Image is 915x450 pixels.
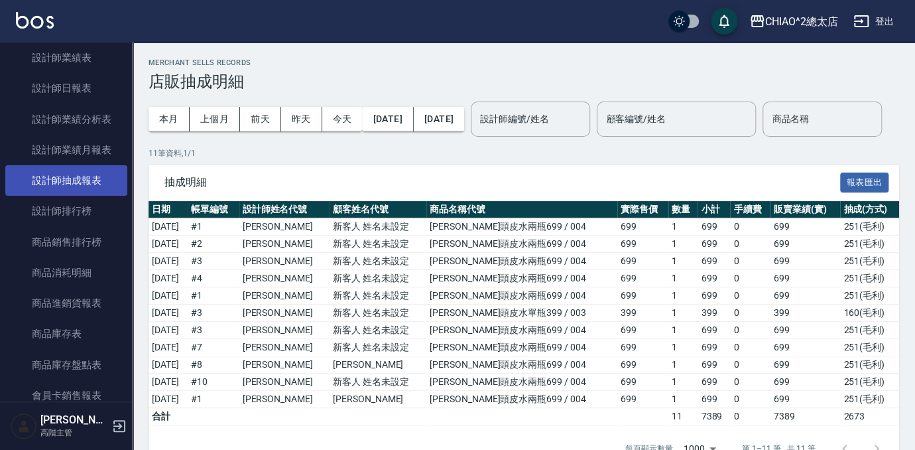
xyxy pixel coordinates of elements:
[617,287,668,305] td: 699
[698,253,730,270] td: 699
[617,218,668,236] td: 699
[711,8,737,35] button: save
[730,218,770,236] td: 0
[149,270,188,287] td: [DATE]
[770,270,840,287] td: 699
[617,270,668,287] td: 699
[617,253,668,270] td: 699
[149,236,188,253] td: [DATE]
[149,107,190,131] button: 本月
[330,356,426,374] td: [PERSON_NAME]
[330,287,426,305] td: 新客人 姓名未設定
[239,270,330,287] td: [PERSON_NAME]
[668,287,698,305] td: 1
[330,391,426,408] td: [PERSON_NAME]
[188,391,239,408] td: # 1
[188,270,239,287] td: # 4
[239,236,330,253] td: [PERSON_NAME]
[149,58,899,67] h2: Merchant Sells Records
[840,270,899,287] td: 251 ( 毛利 )
[668,270,698,287] td: 1
[240,107,281,131] button: 前天
[668,339,698,356] td: 1
[426,305,617,322] td: [PERSON_NAME]頭皮水單瓶399 / 003
[149,391,188,408] td: [DATE]
[730,201,770,218] th: 手續費
[698,270,730,287] td: 699
[840,391,899,408] td: 251 ( 毛利 )
[730,356,770,374] td: 0
[698,391,730,408] td: 699
[698,218,730,236] td: 699
[840,408,899,425] td: 2673
[840,322,899,339] td: 251 ( 毛利 )
[617,322,668,339] td: 699
[149,374,188,391] td: [DATE]
[668,322,698,339] td: 1
[730,270,770,287] td: 0
[330,374,426,391] td: 新客人 姓名未設定
[730,253,770,270] td: 0
[239,287,330,305] td: [PERSON_NAME]
[239,218,330,236] td: [PERSON_NAME]
[5,196,127,226] a: 設計師排行榜
[698,408,730,425] td: 7389
[322,107,363,131] button: 今天
[617,339,668,356] td: 699
[281,107,322,131] button: 昨天
[5,104,127,135] a: 設計師業績分析表
[617,374,668,391] td: 699
[426,236,617,253] td: [PERSON_NAME]頭皮水兩瓶699 / 004
[426,322,617,339] td: [PERSON_NAME]頭皮水兩瓶699 / 004
[239,374,330,391] td: [PERSON_NAME]
[16,12,54,29] img: Logo
[330,218,426,236] td: 新客人 姓名未設定
[5,135,127,165] a: 設計師業績月報表
[239,305,330,322] td: [PERSON_NAME]
[668,356,698,374] td: 1
[668,408,698,425] td: 11
[239,253,330,270] td: [PERSON_NAME]
[770,322,840,339] td: 699
[770,201,840,218] th: 販賣業績(實)
[770,391,840,408] td: 699
[330,201,426,218] th: 顧客姓名代號
[840,339,899,356] td: 251 ( 毛利 )
[188,339,239,356] td: # 7
[239,322,330,339] td: [PERSON_NAME]
[5,319,127,349] a: 商品庫存表
[188,356,239,374] td: # 8
[698,322,730,339] td: 699
[617,391,668,408] td: 699
[730,391,770,408] td: 0
[149,322,188,339] td: [DATE]
[330,253,426,270] td: 新客人 姓名未設定
[40,413,108,427] h5: [PERSON_NAME]
[149,305,188,322] td: [DATE]
[770,236,840,253] td: 699
[698,374,730,391] td: 699
[770,305,840,322] td: 399
[426,339,617,356] td: [PERSON_NAME]頭皮水兩瓶699 / 004
[770,287,840,305] td: 699
[426,374,617,391] td: [PERSON_NAME]頭皮水兩瓶699 / 004
[5,288,127,319] a: 商品進銷貨報表
[698,236,730,253] td: 699
[426,201,617,218] th: 商品名稱代號
[149,287,188,305] td: [DATE]
[840,374,899,391] td: 251 ( 毛利 )
[770,339,840,356] td: 699
[330,305,426,322] td: 新客人 姓名未設定
[239,356,330,374] td: [PERSON_NAME]
[5,165,127,196] a: 設計師抽成報表
[362,107,413,131] button: [DATE]
[698,287,730,305] td: 699
[668,391,698,408] td: 1
[668,374,698,391] td: 1
[848,9,899,34] button: 登出
[765,13,838,30] div: CHIAO^2總太店
[5,380,127,411] a: 會員卡銷售報表
[330,322,426,339] td: 新客人 姓名未設定
[149,201,188,218] th: 日期
[426,270,617,287] td: [PERSON_NAME]頭皮水兩瓶699 / 004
